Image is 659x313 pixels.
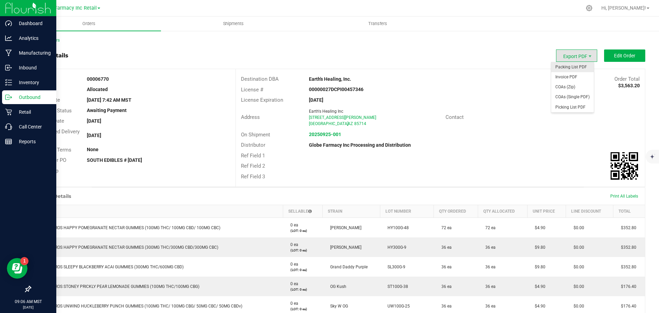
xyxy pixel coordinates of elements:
strong: Awaiting Payment [87,108,127,113]
p: Dashboard [12,19,53,27]
span: UW100G-25 [384,304,410,309]
inline-svg: Retail [5,109,12,115]
span: OG Kush [327,284,346,289]
th: Qty Allocated [478,205,527,218]
span: $0.00 [570,245,584,250]
span: Print All Labels [610,194,638,199]
span: BAKED BROS HAPPY POMEGRANATE NECTAR GUMMIES (100MG THC/ 100MG CBD/ 100MG CBC) [35,225,220,230]
span: , [347,121,348,126]
th: Strain [323,205,380,218]
span: BAKED BROS SLEEPY BLACKBERRY ACAI GUMMIES (300MG THC/600MG CBD) [35,265,184,269]
span: HY100G-48 [384,225,409,230]
li: Picking List PDF [551,102,594,112]
div: Manage settings [585,5,593,11]
li: Invoice PDF [551,72,594,82]
span: [GEOGRAPHIC_DATA] [309,121,348,126]
strong: Globe Farmacy Inc Processing and Distribution [309,142,411,148]
inline-svg: Outbound [5,94,12,101]
th: Line Discount [566,205,613,218]
span: Shipments [214,21,253,27]
inline-svg: Inventory [5,79,12,86]
inline-svg: Reports [5,138,12,145]
a: Transfers [305,16,450,31]
span: $176.40 [617,284,636,289]
span: $352.80 [617,225,636,230]
span: $4.90 [531,304,545,309]
span: Sky W OG [327,304,348,309]
span: 0 ea [287,223,298,227]
inline-svg: Manufacturing [5,49,12,56]
button: Edit Order [604,49,645,62]
li: COAs (Zip) [551,82,594,92]
th: Unit Price [527,205,566,218]
span: $4.90 [531,284,545,289]
strong: Allocated [87,87,108,92]
span: 36 ea [482,245,496,250]
strong: [DATE] [87,118,101,124]
span: Contact [446,114,464,120]
th: Sellable [283,205,323,218]
p: Manufacturing [12,49,53,57]
a: 20250925-001 [309,132,341,137]
span: $0.00 [570,284,584,289]
span: $9.80 [531,245,545,250]
inline-svg: Call Center [5,123,12,130]
strong: $3,563.20 [618,83,640,88]
strong: Earth's Healing, Inc. [309,76,351,82]
span: Requested Delivery Date [36,128,80,143]
span: Ref Field 3 [241,174,265,180]
strong: SOUTH EDIBLES # [DATE] [87,157,142,163]
span: Earth's Healing Inc [309,109,343,114]
qrcode: 00006770 [611,152,638,180]
th: Qty Ordered [434,205,478,218]
span: Ref Field 1 [241,153,265,159]
p: 09:06 AM MST [3,299,53,305]
span: 36 ea [438,304,452,309]
li: COAs (Single PDF) [551,92,594,102]
li: Export PDF [556,49,597,62]
span: Destination DBA [241,76,279,82]
span: $352.80 [617,265,636,269]
span: 36 ea [438,284,452,289]
strong: 00006770 [87,76,109,82]
span: [STREET_ADDRESS][PERSON_NAME] [309,115,376,120]
span: BAKED BROS UNWIND HUCKLEBERRY PUNCH GUMMIES (100MG THC/ 100MG CBG/ 50MG CBC/ 50MG CBDv) [35,304,242,309]
a: Orders [16,16,161,31]
inline-svg: Analytics [5,35,12,42]
p: Analytics [12,34,53,42]
p: Reports [12,137,53,146]
span: $176.40 [617,304,636,309]
p: Inbound [12,64,53,72]
li: Packing List PDF [551,62,594,72]
span: 36 ea [482,265,496,269]
p: Call Center [12,123,53,131]
span: License Expiration [241,97,283,103]
p: (LOT: 0 ea) [287,287,319,292]
strong: None [87,147,99,152]
span: Orders [73,21,105,27]
span: $0.00 [570,304,584,309]
span: 0 ea [287,242,298,247]
p: (LOT: 0 ea) [287,248,319,253]
span: $9.80 [531,265,545,269]
span: 72 ea [482,225,496,230]
p: Outbound [12,93,53,101]
span: $4.90 [531,225,545,230]
span: 36 ea [482,284,496,289]
span: $352.80 [617,245,636,250]
span: Address [241,114,260,120]
span: On Shipment [241,132,270,138]
strong: [DATE] 7:42 AM MST [87,97,131,103]
span: $0.00 [570,265,584,269]
span: HY300G-9 [384,245,406,250]
span: Transfers [359,21,396,27]
a: Shipments [161,16,305,31]
iframe: Resource center [7,258,27,279]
